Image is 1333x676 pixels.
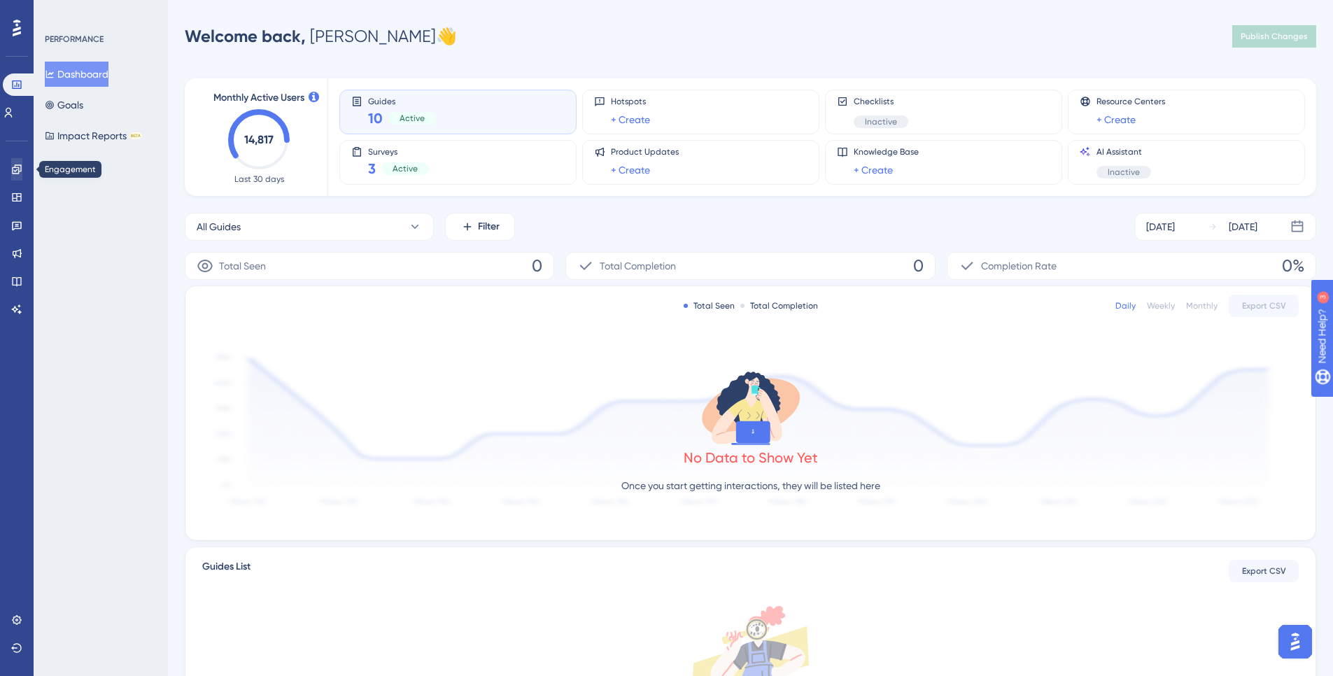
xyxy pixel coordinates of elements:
[45,62,108,87] button: Dashboard
[1146,218,1175,235] div: [DATE]
[400,113,425,124] span: Active
[368,146,429,156] span: Surveys
[368,96,436,106] span: Guides
[621,477,880,494] p: Once you start getting interactions, they will be listed here
[1274,621,1316,663] iframe: UserGuiding AI Assistant Launcher
[611,96,650,107] span: Hotspots
[478,218,500,235] span: Filter
[185,213,434,241] button: All Guides
[684,300,735,311] div: Total Seen
[740,300,818,311] div: Total Completion
[1096,96,1165,107] span: Resource Centers
[854,146,919,157] span: Knowledge Base
[33,3,87,20] span: Need Help?
[532,255,542,277] span: 0
[1229,295,1299,317] button: Export CSV
[368,159,376,178] span: 3
[185,26,306,46] span: Welcome back,
[129,132,142,139] div: BETA
[1147,300,1175,311] div: Weekly
[1096,111,1136,128] a: + Create
[684,448,818,467] div: No Data to Show Yet
[1282,255,1304,277] span: 0%
[1232,25,1316,48] button: Publish Changes
[1242,565,1286,577] span: Export CSV
[368,108,383,128] span: 10
[1115,300,1136,311] div: Daily
[185,25,457,48] div: [PERSON_NAME] 👋
[1241,31,1308,42] span: Publish Changes
[1229,560,1299,582] button: Export CSV
[445,213,515,241] button: Filter
[234,174,284,185] span: Last 30 days
[611,111,650,128] a: + Create
[45,92,83,118] button: Goals
[981,258,1057,274] span: Completion Rate
[854,162,893,178] a: + Create
[1229,218,1257,235] div: [DATE]
[219,258,266,274] span: Total Seen
[1186,300,1218,311] div: Monthly
[213,90,304,106] span: Monthly Active Users
[854,96,908,107] span: Checklists
[1242,300,1286,311] span: Export CSV
[611,162,650,178] a: + Create
[393,163,418,174] span: Active
[45,34,104,45] div: PERFORMANCE
[600,258,676,274] span: Total Completion
[865,116,897,127] span: Inactive
[97,7,101,18] div: 3
[244,133,274,146] text: 14,817
[913,255,924,277] span: 0
[197,218,241,235] span: All Guides
[611,146,679,157] span: Product Updates
[1108,167,1140,178] span: Inactive
[202,558,251,584] span: Guides List
[1096,146,1151,157] span: AI Assistant
[45,123,142,148] button: Impact ReportsBETA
